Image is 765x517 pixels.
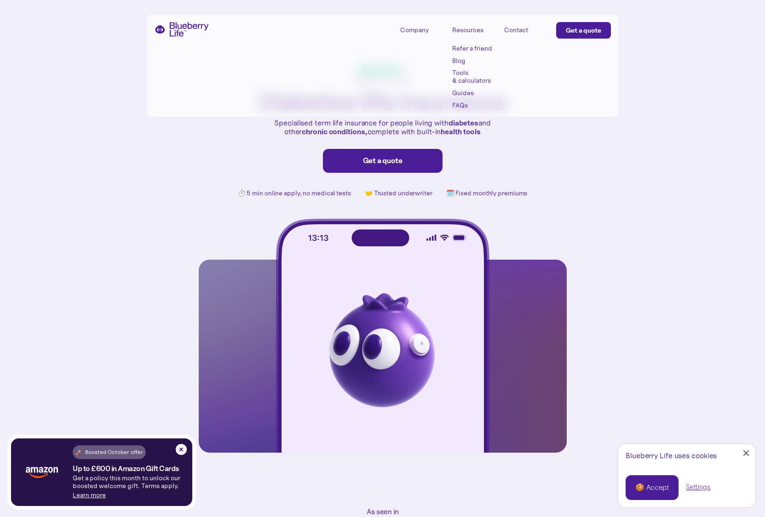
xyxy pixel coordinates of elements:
[302,127,367,136] strong: chronic conditions,
[452,22,494,37] div: Resources
[452,45,494,109] nav: Resources
[737,444,755,462] a: Close Cookie Popup
[73,465,179,472] h4: Up to £600 in Amazon Gift Cards
[449,118,478,127] strong: diabetes
[504,26,528,34] div: Contact
[367,508,399,516] h2: As seen in
[452,102,494,109] a: FAQs
[686,483,710,492] a: Settings
[504,22,546,37] a: Contact
[626,475,679,500] a: 🍪 Accept
[556,22,611,39] a: Get a quote
[238,189,351,197] p: ⏱️ 5 min online apply, no medical tests
[365,189,432,197] p: 🤝 Trusted underwriter
[566,26,601,35] div: Get a quote
[323,149,443,173] a: Get a quote
[400,22,442,37] div: Company
[73,474,192,490] p: Get a policy this month to unlock our boosted welcome gift. Terms apply.
[452,69,494,85] a: Tools & calculators
[452,26,483,34] div: Resources
[272,119,493,136] p: Specialised term life insurance for people living with and other complete with built-in
[155,22,209,37] a: home
[441,127,481,136] strong: health tools
[626,451,748,460] div: Blueberry Life uses cookies
[446,189,528,197] p: 🗓️ Fixed monthly premiums
[635,483,669,493] div: 🍪 Accept
[452,45,494,52] a: Refer a friend
[452,57,494,65] a: Blog
[75,448,143,457] div: 🚀 Boosted October offer
[452,89,494,97] a: Guides
[333,156,433,165] div: Get a quote
[400,26,429,34] div: Company
[73,491,106,499] a: Learn more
